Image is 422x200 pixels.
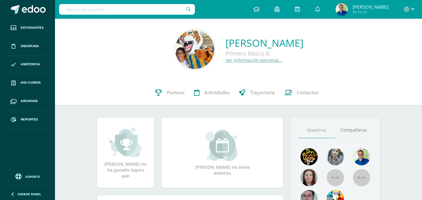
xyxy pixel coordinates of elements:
[327,148,344,165] img: 45bd7986b8947ad7e5894cbc9b781108.png
[5,92,50,110] a: Archivos
[189,80,234,105] a: Actividades
[353,169,370,186] img: 55x55
[226,50,303,57] div: Primero Básico B
[353,4,389,10] span: [PERSON_NAME]
[191,130,254,176] div: [PERSON_NAME] no tiene eventos
[59,4,195,15] input: Busca un usuario...
[205,130,239,161] img: event_small.png
[5,74,50,92] a: Mis cursos
[21,44,39,49] span: Disciplina
[298,122,335,138] a: Maestros
[5,56,50,74] a: Asistencia
[226,57,282,63] a: Ver información personal...
[21,80,41,85] span: Mis cursos
[226,36,303,50] a: [PERSON_NAME]
[7,172,47,180] a: Soporte
[21,62,40,67] span: Asistencia
[150,80,189,105] a: Punteos
[175,30,214,69] img: 1873518963381bb9416dddd2f9a8b316.png
[353,9,389,15] span: Mi Perfil
[335,122,372,138] a: Compañeros
[204,89,230,96] span: Actividades
[109,127,143,158] img: achievement_small.png
[5,19,50,37] a: Estudiantes
[280,80,323,105] a: Contactos
[167,89,185,96] span: Punteos
[300,169,318,186] img: 67c3d6f6ad1c930a517675cdc903f95f.png
[21,25,43,30] span: Estudiantes
[335,3,348,16] img: a16637801c4a6befc1e140411cafe4ae.png
[21,117,38,122] span: Reportes
[21,99,37,104] span: Archivos
[353,148,370,165] img: 10741f48bcca31577cbcd80b61dad2f3.png
[297,89,319,96] span: Contactos
[250,89,275,96] span: Trayectoria
[5,110,50,129] a: Reportes
[25,174,40,179] span: Soporte
[327,169,344,186] img: 55x55
[300,148,318,165] img: 29fc2a48271e3f3676cb2cb292ff2552.png
[17,192,41,196] span: Cerrar panel
[234,80,280,105] a: Trayectoria
[5,37,50,56] a: Disciplina
[103,127,148,179] div: [PERSON_NAME] no ha ganado logros aún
